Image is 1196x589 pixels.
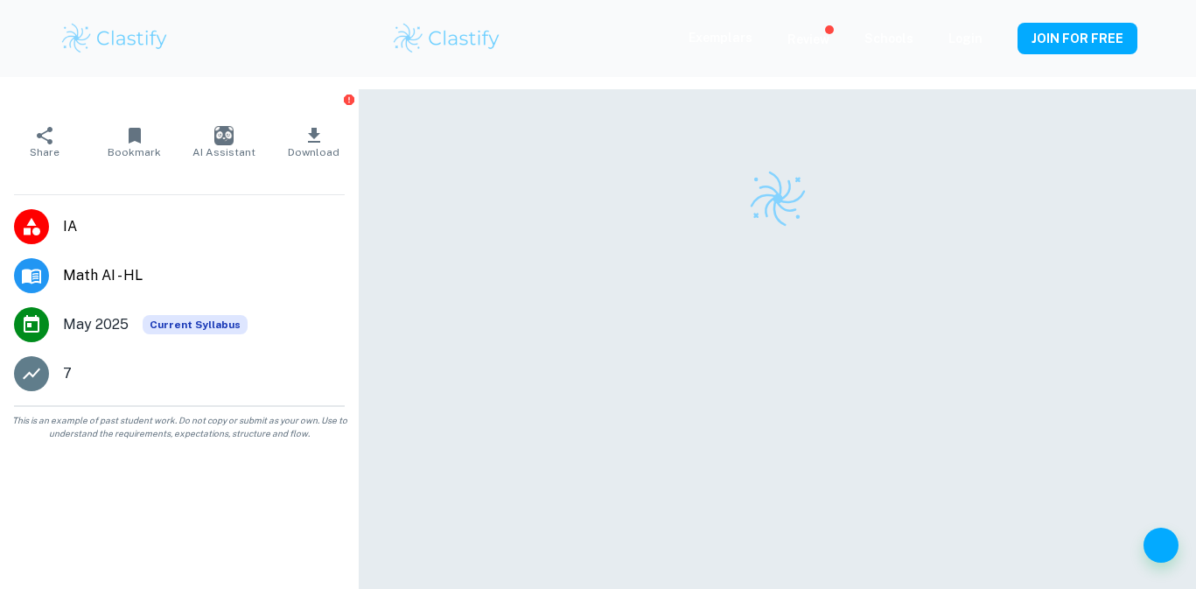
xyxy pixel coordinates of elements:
span: Math AI - HL [63,265,345,286]
p: Review [787,30,829,49]
button: Bookmark [90,117,180,166]
p: Exemplars [689,28,752,47]
button: AI Assistant [179,117,269,166]
img: Clastify logo [747,168,808,229]
span: IA [63,216,345,237]
span: AI Assistant [192,146,255,158]
span: Share [30,146,59,158]
img: Clastify logo [59,21,171,56]
button: Help and Feedback [1144,528,1179,563]
span: Download [288,146,339,158]
a: Login [948,32,983,46]
span: Current Syllabus [143,315,248,334]
span: Bookmark [108,146,161,158]
img: AI Assistant [214,126,234,145]
button: Download [269,117,360,166]
span: This is an example of past student work. Do not copy or submit as your own. Use to understand the... [7,414,352,440]
p: 7 [63,363,72,384]
button: JOIN FOR FREE [1018,23,1137,54]
button: Report issue [342,93,355,106]
div: This exemplar is based on the current syllabus. Feel free to refer to it for inspiration/ideas wh... [143,315,248,334]
a: Schools [864,32,913,46]
span: May 2025 [63,314,129,335]
img: Clastify logo [391,21,502,56]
